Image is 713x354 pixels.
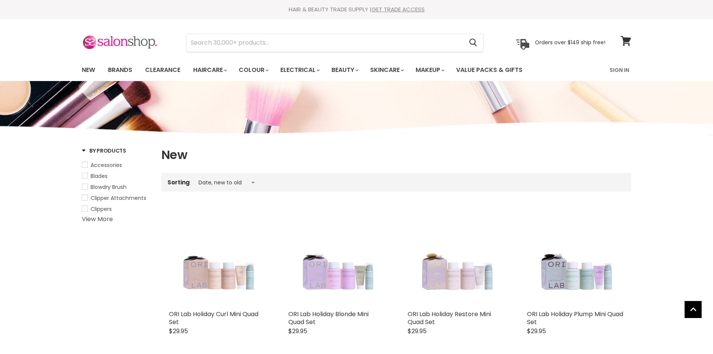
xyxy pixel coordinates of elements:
a: Electrical [275,62,324,78]
p: Orders over $149 ship free! [535,39,605,46]
span: Clippers [91,205,112,213]
label: Sorting [167,179,190,186]
a: ORI Lab Holiday Restore Mini Quad Set [408,210,504,306]
a: Clearance [139,62,186,78]
a: Value Packs & Gifts [450,62,528,78]
a: New [76,62,101,78]
h3: By Products [82,147,126,154]
a: Haircare [188,62,231,78]
span: $29.95 [527,327,546,335]
form: Product [186,34,483,52]
img: ORI Lab Holiday Restore Mini Quad Set [417,210,495,306]
a: ORI Lab Holiday Curl Mini Quad Set [169,210,266,306]
span: Accessories [91,161,122,169]
img: ORI Lab Holiday Curl Mini Quad Set [179,210,256,306]
a: ORI Lab Holiday Plump Mini Quad Set [527,310,623,326]
span: Blowdry Brush [91,183,127,191]
div: HAIR & BEAUTY TRADE SUPPLY | [72,6,641,13]
a: Blowdry Brush [82,183,152,191]
span: $29.95 [288,327,307,335]
input: Search [187,34,463,51]
a: Beauty [326,62,363,78]
span: $29.95 [408,327,427,335]
a: GET TRADE ACCESS [372,5,425,13]
a: ORI Lab Holiday Restore Mini Quad Set [408,310,491,326]
a: Brands [102,62,138,78]
img: ORI Lab Holiday Plump Mini Quad Set [537,210,614,306]
a: Blades [82,172,152,180]
a: Accessories [82,161,152,169]
a: ORI Lab Holiday Blonde Mini Quad Set [288,210,385,306]
ul: Main menu [76,59,567,81]
span: Clipper Attachments [91,194,146,202]
a: ORI Lab Holiday Curl Mini Quad Set [169,310,258,326]
a: Colour [233,62,273,78]
a: Clipper Attachments [82,194,152,202]
a: ORI Lab Holiday Blonde Mini Quad Set [288,310,369,326]
a: Makeup [410,62,449,78]
a: Sign In [605,62,634,78]
img: ORI Lab Holiday Blonde Mini Quad Set [298,210,375,306]
h1: New [161,147,631,163]
a: Skincare [364,62,408,78]
span: $29.95 [169,327,188,335]
button: Search [463,34,483,51]
a: View More [82,215,113,223]
a: Clippers [82,205,152,213]
span: Blades [91,172,108,180]
a: ORI Lab Holiday Plump Mini Quad Set [527,210,624,306]
nav: Main [72,59,641,81]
